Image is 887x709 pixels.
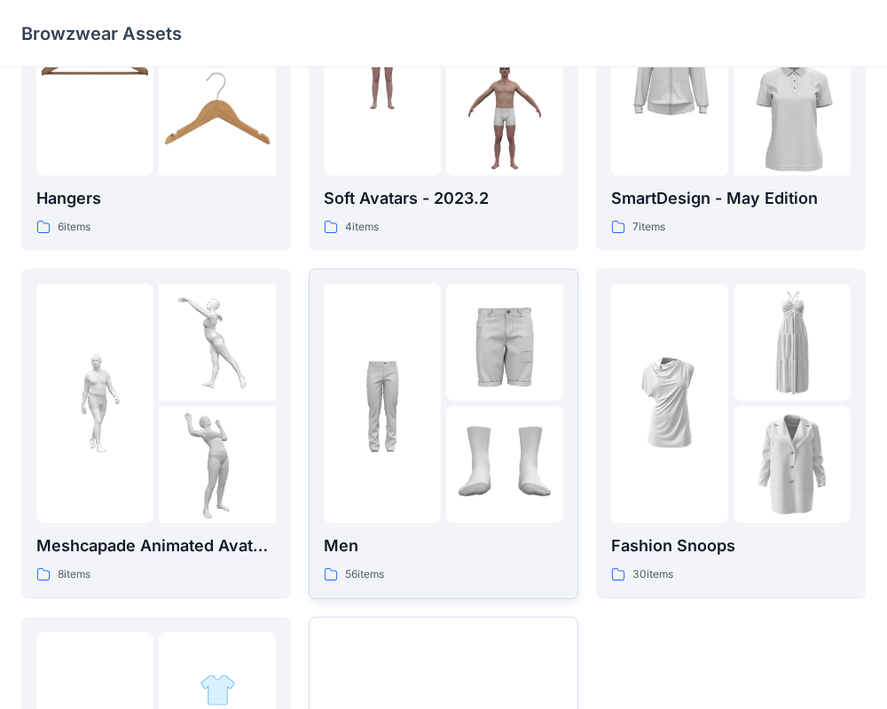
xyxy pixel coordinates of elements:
a: folder 1folder 2folder 3Men56items [309,269,578,599]
p: Browzwear Assets [21,21,182,46]
p: 8 items [58,565,90,584]
p: Hangers [36,186,276,211]
img: folder 3 [734,406,851,523]
p: SmartDesign - May Edition [611,186,851,211]
img: folder 3 [446,406,563,523]
p: 30 items [632,565,673,584]
p: 6 items [58,218,90,237]
img: folder 3 [159,58,276,175]
p: Meshcapade Animated Avatars [36,534,276,558]
img: folder 3 [734,29,851,205]
p: Soft Avatars - 2023.2 [324,186,563,211]
img: folder 2 [200,672,236,708]
img: folder 3 [159,406,276,523]
img: folder 3 [446,58,563,175]
p: Men [324,534,563,558]
img: folder 2 [159,284,276,401]
a: folder 1folder 2folder 3Meshcapade Animated Avatars8items [21,269,291,599]
p: 4 items [345,218,379,237]
a: folder 1folder 2folder 3Fashion Snoops30items [596,269,866,599]
p: 56 items [345,565,384,584]
img: folder 1 [324,345,441,462]
p: 7 items [632,218,665,237]
img: folder 1 [36,345,153,462]
img: folder 1 [611,345,728,462]
img: folder 2 [734,284,851,401]
img: folder 2 [446,284,563,401]
p: Fashion Snoops [611,534,851,558]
